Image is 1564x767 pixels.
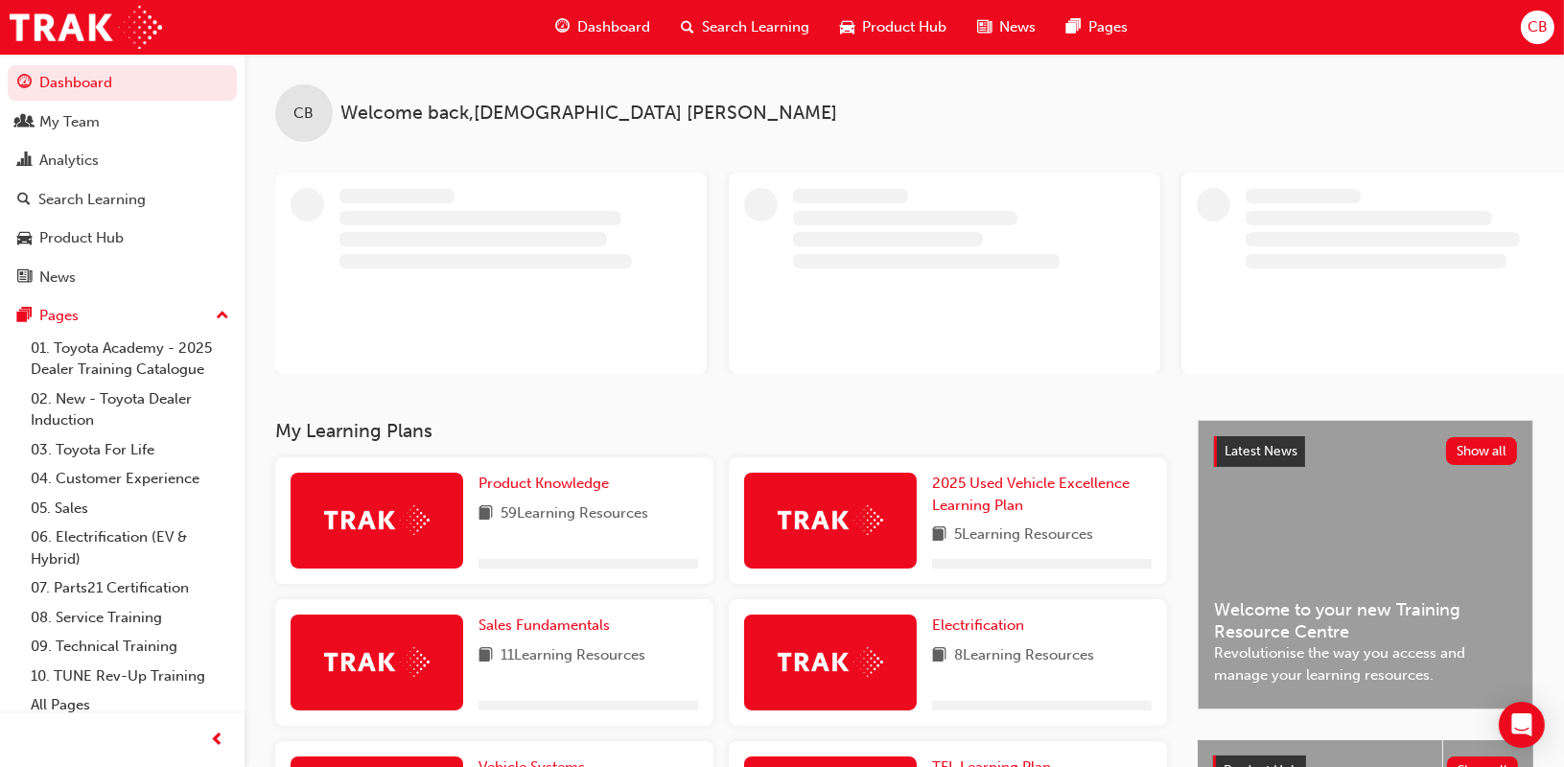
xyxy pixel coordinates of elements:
a: 06. Electrification (EV & Hybrid) [23,523,237,573]
span: Revolutionise the way you access and manage your learning resources. [1214,642,1517,686]
div: Analytics [39,150,99,172]
span: pages-icon [1066,15,1081,39]
a: 08. Service Training [23,603,237,633]
a: Search Learning [8,182,237,218]
a: 10. TUNE Rev-Up Training [23,662,237,691]
a: news-iconNews [962,8,1051,47]
a: 09. Technical Training [23,632,237,662]
img: Trak [10,6,162,49]
a: All Pages [23,690,237,720]
span: news-icon [17,269,32,287]
span: 5 Learning Resources [954,523,1093,547]
a: guage-iconDashboard [540,8,665,47]
span: search-icon [17,192,31,209]
button: Pages [8,298,237,334]
span: 59 Learning Resources [501,502,648,526]
a: 07. Parts21 Certification [23,573,237,603]
span: news-icon [977,15,992,39]
a: 01. Toyota Academy - 2025 Dealer Training Catalogue [23,334,237,384]
a: 03. Toyota For Life [23,435,237,465]
a: Latest NewsShow all [1214,436,1517,467]
h3: My Learning Plans [275,420,1167,442]
span: guage-icon [555,15,570,39]
span: chart-icon [17,152,32,170]
img: Trak [778,647,883,677]
a: Dashboard [8,65,237,101]
span: Welcome to your new Training Resource Centre [1214,599,1517,642]
span: book-icon [932,644,946,668]
span: Electrification [932,616,1024,634]
a: My Team [8,105,237,140]
a: 2025 Used Vehicle Excellence Learning Plan [932,473,1152,516]
div: News [39,267,76,289]
span: book-icon [479,502,493,526]
span: Latest News [1225,443,1297,459]
a: 05. Sales [23,494,237,523]
div: Product Hub [39,227,124,249]
a: 02. New - Toyota Dealer Induction [23,384,237,435]
span: Dashboard [577,16,650,38]
a: search-iconSearch Learning [665,8,825,47]
span: Sales Fundamentals [479,616,610,634]
a: News [8,260,237,295]
span: prev-icon [211,729,225,753]
a: pages-iconPages [1051,8,1143,47]
span: people-icon [17,114,32,131]
span: Search Learning [702,16,809,38]
span: Product Hub [862,16,946,38]
span: 2025 Used Vehicle Excellence Learning Plan [932,475,1130,514]
span: car-icon [840,15,854,39]
span: pages-icon [17,308,32,325]
a: Analytics [8,143,237,178]
button: DashboardMy TeamAnalyticsSearch LearningProduct HubNews [8,61,237,298]
img: Trak [778,505,883,535]
span: Welcome back , [DEMOGRAPHIC_DATA] [PERSON_NAME] [340,103,837,125]
span: Pages [1088,16,1128,38]
span: 8 Learning Resources [954,644,1094,668]
span: search-icon [681,15,694,39]
span: guage-icon [17,75,32,92]
span: Product Knowledge [479,475,609,492]
span: CB [294,103,315,125]
span: up-icon [216,304,229,329]
img: Trak [324,647,430,677]
a: car-iconProduct Hub [825,8,962,47]
span: News [999,16,1036,38]
a: 04. Customer Experience [23,464,237,494]
span: car-icon [17,230,32,247]
div: Open Intercom Messenger [1499,702,1545,748]
span: 11 Learning Resources [501,644,645,668]
a: Sales Fundamentals [479,615,618,637]
a: Product Knowledge [479,473,617,495]
img: Trak [324,505,430,535]
span: book-icon [932,523,946,547]
a: Latest NewsShow allWelcome to your new Training Resource CentreRevolutionise the way you access a... [1198,420,1533,709]
a: Electrification [932,615,1032,637]
span: book-icon [479,644,493,668]
div: Search Learning [38,189,146,211]
div: Pages [39,305,79,327]
button: CB [1521,11,1554,44]
div: My Team [39,111,100,133]
span: CB [1528,16,1548,38]
button: Show all [1446,437,1518,465]
a: Product Hub [8,221,237,256]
